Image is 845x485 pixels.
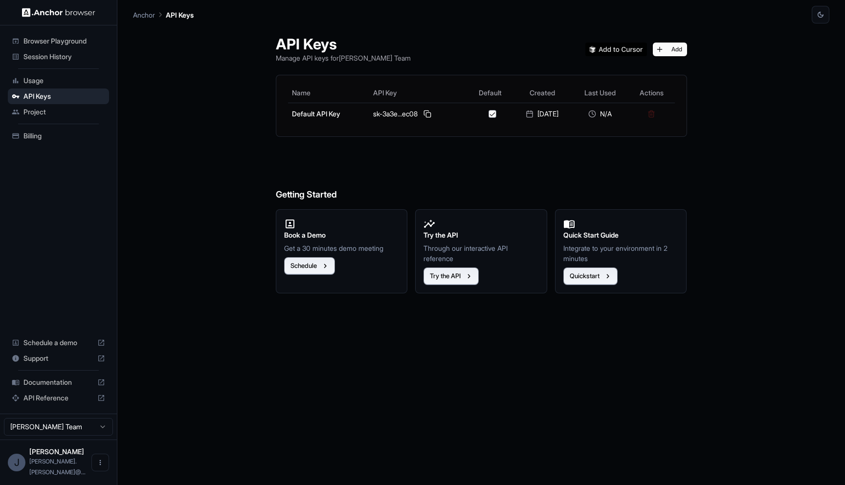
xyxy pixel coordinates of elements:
div: API Reference [8,390,109,406]
h2: Book a Demo [284,230,400,241]
img: Anchor Logo [22,8,95,17]
th: Default [468,83,512,103]
th: Actions [628,83,674,103]
button: Open menu [91,454,109,471]
span: Usage [23,76,105,86]
p: Integrate to your environment in 2 minutes [563,243,679,264]
th: Name [288,83,370,103]
span: Billing [23,131,105,141]
span: john.thompson@innovid.com [29,458,86,476]
span: Support [23,353,93,363]
div: N/A [576,109,624,119]
p: Get a 30 minutes demo meeting [284,243,400,253]
div: Billing [8,128,109,144]
span: Browser Playground [23,36,105,46]
span: API Reference [23,393,93,403]
div: Usage [8,73,109,88]
p: Manage API keys for [PERSON_NAME] Team [276,53,411,63]
h6: Getting Started [276,149,687,202]
span: Documentation [23,377,93,387]
nav: breadcrumb [133,9,194,20]
div: [DATE] [517,109,568,119]
p: API Keys [166,10,194,20]
p: Through our interactive API reference [423,243,539,264]
span: API Keys [23,91,105,101]
img: Add anchorbrowser MCP server to Cursor [585,43,647,56]
span: Schedule a demo [23,338,93,348]
div: Browser Playground [8,33,109,49]
div: Documentation [8,375,109,390]
th: Last Used [572,83,628,103]
div: Session History [8,49,109,65]
h2: Quick Start Guide [563,230,679,241]
button: Add [653,43,687,56]
div: Support [8,351,109,366]
span: Session History [23,52,105,62]
div: Project [8,104,109,120]
button: Quickstart [563,267,618,285]
span: John Thompson [29,447,84,456]
p: Anchor [133,10,155,20]
h1: API Keys [276,35,411,53]
button: Try the API [423,267,479,285]
div: Schedule a demo [8,335,109,351]
th: Created [513,83,572,103]
td: Default API Key [288,103,370,125]
div: API Keys [8,88,109,104]
div: sk-3a3e...ec08 [373,108,464,120]
th: API Key [369,83,468,103]
span: Project [23,107,105,117]
button: Schedule [284,257,335,275]
div: J [8,454,25,471]
button: Copy API key [422,108,433,120]
h2: Try the API [423,230,539,241]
